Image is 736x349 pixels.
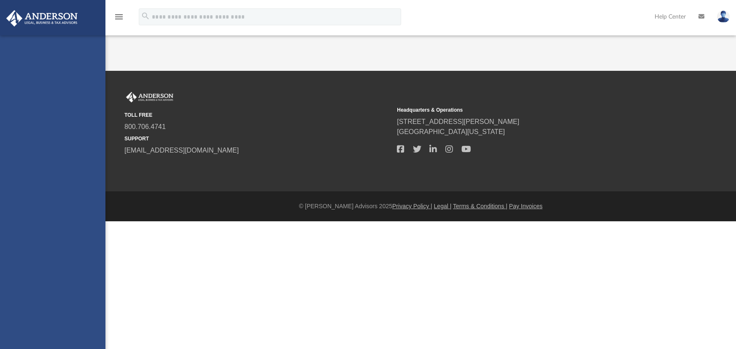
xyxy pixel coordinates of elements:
[105,202,736,211] div: © [PERSON_NAME] Advisors 2025
[717,11,730,23] img: User Pic
[509,203,542,209] a: Pay Invoices
[124,92,175,103] img: Anderson Advisors Platinum Portal
[124,111,391,119] small: TOLL FREE
[124,123,166,130] a: 800.706.4741
[397,118,519,125] a: [STREET_ADDRESS][PERSON_NAME]
[392,203,432,209] a: Privacy Policy |
[453,203,507,209] a: Terms & Conditions |
[141,11,150,21] i: search
[397,106,663,114] small: Headquarters & Operations
[124,147,239,154] a: [EMAIL_ADDRESS][DOMAIN_NAME]
[434,203,452,209] a: Legal |
[114,16,124,22] a: menu
[397,128,505,135] a: [GEOGRAPHIC_DATA][US_STATE]
[114,12,124,22] i: menu
[4,10,80,27] img: Anderson Advisors Platinum Portal
[124,135,391,142] small: SUPPORT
